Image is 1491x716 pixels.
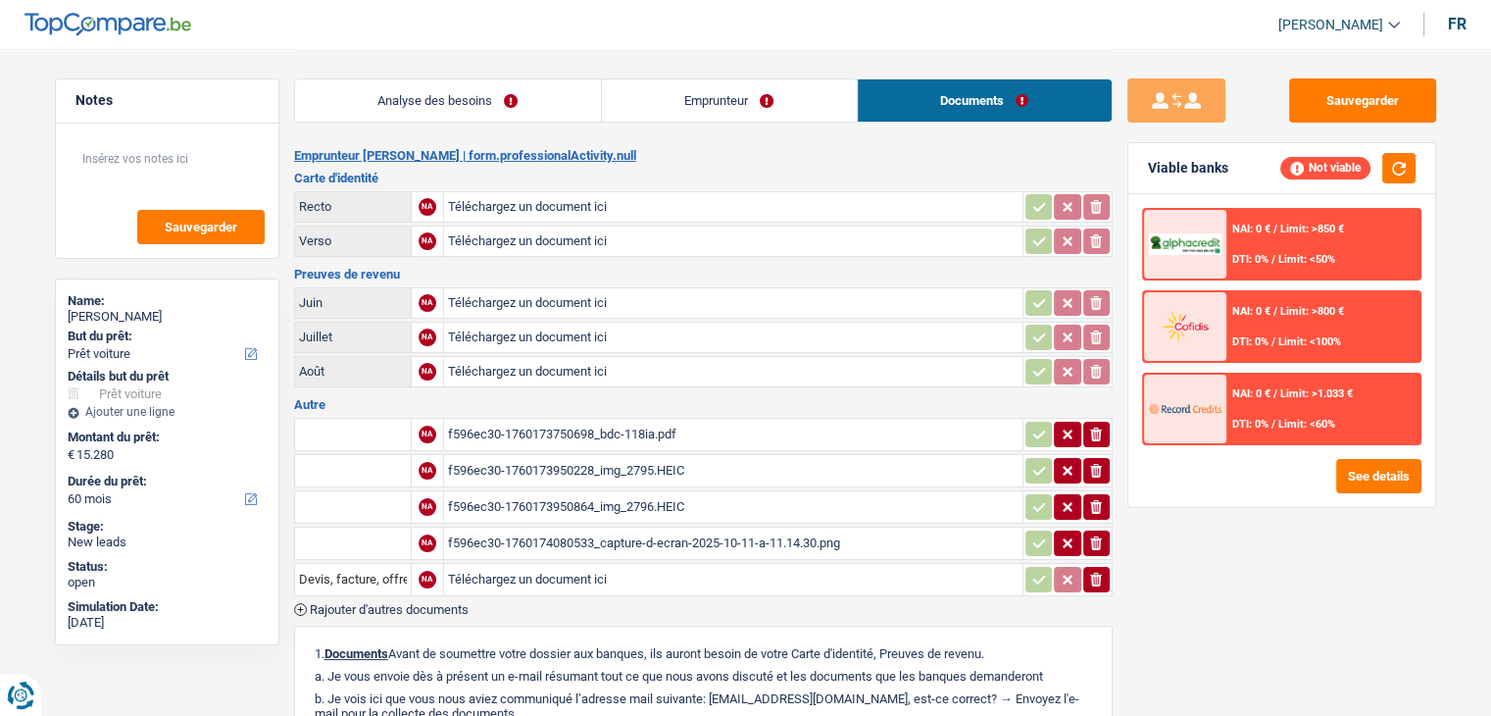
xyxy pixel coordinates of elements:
h3: Preuves de revenu [294,268,1113,281]
div: fr [1448,15,1466,33]
div: Name: [68,293,267,309]
span: Limit: >800 € [1280,305,1344,318]
span: [PERSON_NAME] [1278,17,1383,33]
div: NA [419,294,436,312]
span: NAI: 0 € [1232,305,1270,318]
span: DTI: 0% [1232,418,1268,431]
div: Août [299,364,407,379]
p: a. Je vous envoie dès à présent un e-mail résumant tout ce que nous avons discuté et les doc... [315,669,1092,684]
a: Documents [858,79,1112,122]
div: Not viable [1280,157,1370,179]
p: 1. Avant de soumettre votre dossier aux banques, ils auront besoin de votre Carte d'identité, Pre... [315,646,1092,661]
div: Recto [299,199,407,214]
div: f596ec30-1760173950864_img_2796.HEIC [448,492,1019,522]
div: Ajouter une ligne [68,405,267,419]
button: Sauvegarder [1289,78,1436,123]
span: Limit: <60% [1278,418,1335,431]
span: Rajouter d'autres documents [310,603,469,616]
img: AlphaCredit [1149,233,1221,256]
img: TopCompare Logo [25,13,191,36]
div: [PERSON_NAME] [68,309,267,325]
span: € [68,447,75,463]
label: Montant du prêt: [68,430,263,445]
div: Viable banks [1148,160,1228,177]
span: / [1273,387,1277,400]
div: Verso [299,233,407,248]
div: f596ec30-1760173950228_img_2795.HEIC [448,456,1019,486]
div: NA [419,198,436,216]
label: But du prêt: [68,329,263,344]
div: NA [419,363,436,381]
div: Simulation Date: [68,599,267,615]
div: NA [419,426,436,443]
span: / [1271,253,1275,266]
span: / [1273,223,1277,235]
div: Status: [68,559,267,575]
span: NAI: 0 € [1232,223,1270,235]
h3: Carte d'identité [294,172,1113,184]
div: NA [419,462,436,480]
h5: Notes [75,92,259,109]
a: Emprunteur [602,79,857,122]
span: Limit: <100% [1278,335,1341,348]
div: NA [419,535,436,552]
span: Limit: >850 € [1280,223,1344,235]
div: NA [419,232,436,250]
img: Record Credits [1149,390,1221,427]
div: NA [419,498,436,516]
h2: Emprunteur [PERSON_NAME] | form.professionalActivity.null [294,148,1113,164]
div: open [68,575,267,590]
h3: Autre [294,398,1113,411]
div: f596ec30-1760174080533_capture-d-ecran-2025-10-11-a-11.14.30.png [448,529,1019,558]
span: DTI: 0% [1232,253,1268,266]
span: DTI: 0% [1232,335,1268,348]
label: Durée du prêt: [68,474,263,489]
img: Cofidis [1149,308,1221,344]
span: Limit: >1.033 € [1280,387,1353,400]
div: New leads [68,535,267,550]
div: Stage: [68,519,267,535]
span: / [1273,305,1277,318]
button: See details [1336,459,1421,493]
a: Analyse des besoins [295,79,601,122]
div: Juillet [299,330,407,344]
span: / [1271,335,1275,348]
div: NA [419,571,436,588]
button: Rajouter d'autres documents [294,603,469,616]
div: f596ec30-1760173750698_bdc-118ia.pdf [448,420,1019,449]
span: / [1271,418,1275,431]
div: Juin [299,295,407,310]
span: Limit: <50% [1278,253,1335,266]
div: [DATE] [68,615,267,631]
span: Documents [324,646,388,661]
div: Détails but du prêt [68,369,267,384]
span: Sauvegarder [165,221,237,233]
a: [PERSON_NAME] [1263,9,1400,41]
button: Sauvegarder [137,210,265,244]
span: NAI: 0 € [1232,387,1270,400]
div: NA [419,329,436,346]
